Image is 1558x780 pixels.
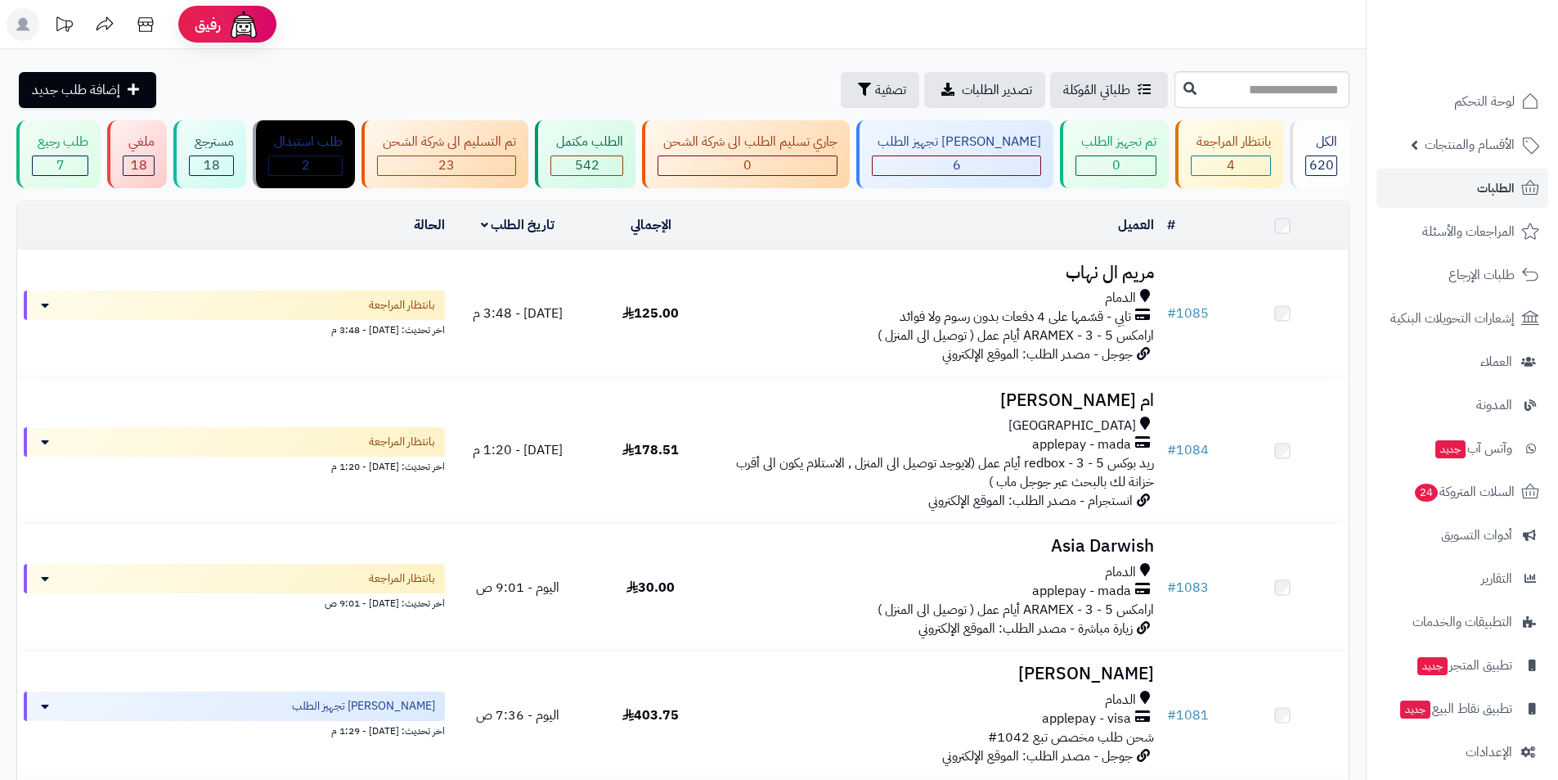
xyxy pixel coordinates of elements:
[918,619,1133,638] span: زيارة مباشرة - مصدر الطلب: الموقع الإلكتروني
[532,120,639,188] a: الطلب مكتمل 542
[1167,578,1209,597] a: #1083
[19,72,156,108] a: إضافة طلب جديد
[204,156,220,175] span: 18
[378,156,515,175] div: 23
[13,120,104,188] a: طلب رجيع 7
[24,721,445,738] div: اخر تحديث: [DATE] - 1:29 م
[724,391,1154,410] h3: ام [PERSON_NAME]
[1399,697,1512,720] span: تطبيق نقاط البيع
[24,320,445,337] div: اخر تحديث: [DATE] - 3:48 م
[736,453,1154,492] span: ريد بوكس redbox - 3 - 5 أيام عمل (لايوجد توصيل الى المنزل , الاستلام يكون الى أقرب خزانة لك بالبح...
[1376,429,1548,468] a: وآتس آبجديد
[724,665,1154,683] h3: [PERSON_NAME]
[1481,567,1512,590] span: التقارير
[1376,385,1548,425] a: المدونة
[1376,559,1548,598] a: التقارير
[1448,264,1515,286] span: طلبات الإرجاع
[438,156,455,175] span: 23
[32,80,120,100] span: إضافة طلب جديد
[123,156,154,175] div: 18
[626,578,675,597] span: 30.00
[43,8,84,45] a: تحديثات المنصة
[1413,480,1515,503] span: السلات المتروكة
[900,308,1131,327] span: تابي - قسّمها على 4 دفعات بدون رسوم ولا فوائد
[1425,133,1515,156] span: الأقسام والمنتجات
[1376,255,1548,295] a: طلبات الإرجاع
[1172,120,1286,188] a: بانتظار المراجعة 4
[878,326,1154,345] span: ارامكس ARAMEX - 3 - 5 أيام عمل ( توصيل الى المنزل )
[928,491,1133,511] span: انستجرام - مصدر الطلب: الموقع الإلكتروني
[189,133,234,151] div: مسترجع
[1112,156,1120,175] span: 0
[292,698,435,715] span: [PERSON_NAME] تجهيز الطلب
[658,133,837,151] div: جاري تسليم الطلب الى شركة الشحن
[1032,435,1131,454] span: applepay - mada
[1416,654,1512,677] span: تطبيق المتجر
[1105,691,1136,710] span: الدمام
[1057,120,1172,188] a: تم تجهيز الطلب 0
[1118,215,1154,235] a: العميل
[924,72,1045,108] a: تصدير الطلبات
[1309,156,1334,175] span: 620
[1376,212,1548,251] a: المراجعات والأسئلة
[1390,307,1515,330] span: إشعارات التحويلات البنكية
[1435,440,1466,458] span: جديد
[1441,524,1512,547] span: أدوات التسويق
[622,304,679,323] span: 125.00
[1376,169,1548,208] a: الطلبات
[190,156,233,175] div: 18
[32,133,88,151] div: طلب رجيع
[658,156,837,175] div: 0
[1167,706,1209,725] a: #1081
[1376,733,1548,772] a: الإعدادات
[377,133,516,151] div: تم التسليم الى شركة الشحن
[369,570,435,587] span: بانتظار المراجعة
[1105,563,1136,582] span: الدمام
[24,593,445,611] div: اخر تحديث: [DATE] - 9:01 ص
[622,706,679,725] span: 403.75
[942,746,1133,766] span: جوجل - مصدر الطلب: الموقع الإلكتروني
[170,120,249,188] a: مسترجع 18
[1480,350,1512,373] span: العملاء
[1167,304,1209,323] a: #1085
[1434,437,1512,460] span: وآتس آب
[841,72,919,108] button: تصفية
[1167,440,1209,460] a: #1084
[476,578,559,597] span: اليوم - 9:01 ص
[1376,472,1548,512] a: السلات المتروكة24
[1305,133,1337,151] div: الكل
[358,120,532,188] a: تم التسليم الى شركة الشحن 23
[1105,289,1136,308] span: الدمام
[878,600,1154,620] span: ارامكس ARAMEX - 3 - 5 أيام عمل ( توصيل الى المنزل )
[1191,133,1271,151] div: بانتظار المراجعة
[1376,646,1548,685] a: تطبيق المتجرجديد
[1376,602,1548,642] a: التطبيقات والخدمات
[875,80,906,100] span: تصفية
[1454,90,1515,113] span: لوحة التحكم
[942,345,1133,364] span: جوجل - مصدر الطلب: الموقع الإلكتروني
[302,156,310,175] span: 2
[1412,611,1512,633] span: التطبيقات والخدمات
[195,15,221,34] span: رفيق
[1417,657,1448,675] span: جديد
[1167,215,1175,235] a: #
[269,156,342,175] div: 2
[639,120,853,188] a: جاري تسليم الطلب الى شركة الشحن 0
[1376,299,1548,338] a: إشعارات التحويلات البنكية
[1042,710,1131,728] span: applepay - visa
[1422,220,1515,243] span: المراجعات والأسئلة
[481,215,555,235] a: تاريخ الطلب
[1477,177,1515,200] span: الطلبات
[724,264,1154,282] h3: مريم ال نهاب
[1076,156,1156,175] div: 0
[1192,156,1270,175] div: 4
[268,133,343,151] div: طلب استبدال
[1167,304,1176,323] span: #
[56,156,65,175] span: 7
[1376,82,1548,121] a: لوحة التحكم
[476,706,559,725] span: اليوم - 7:36 ص
[872,133,1041,151] div: [PERSON_NAME] تجهيز الطلب
[1032,582,1131,601] span: applepay - mada
[1414,483,1439,503] span: 24
[1466,741,1512,764] span: الإعدادات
